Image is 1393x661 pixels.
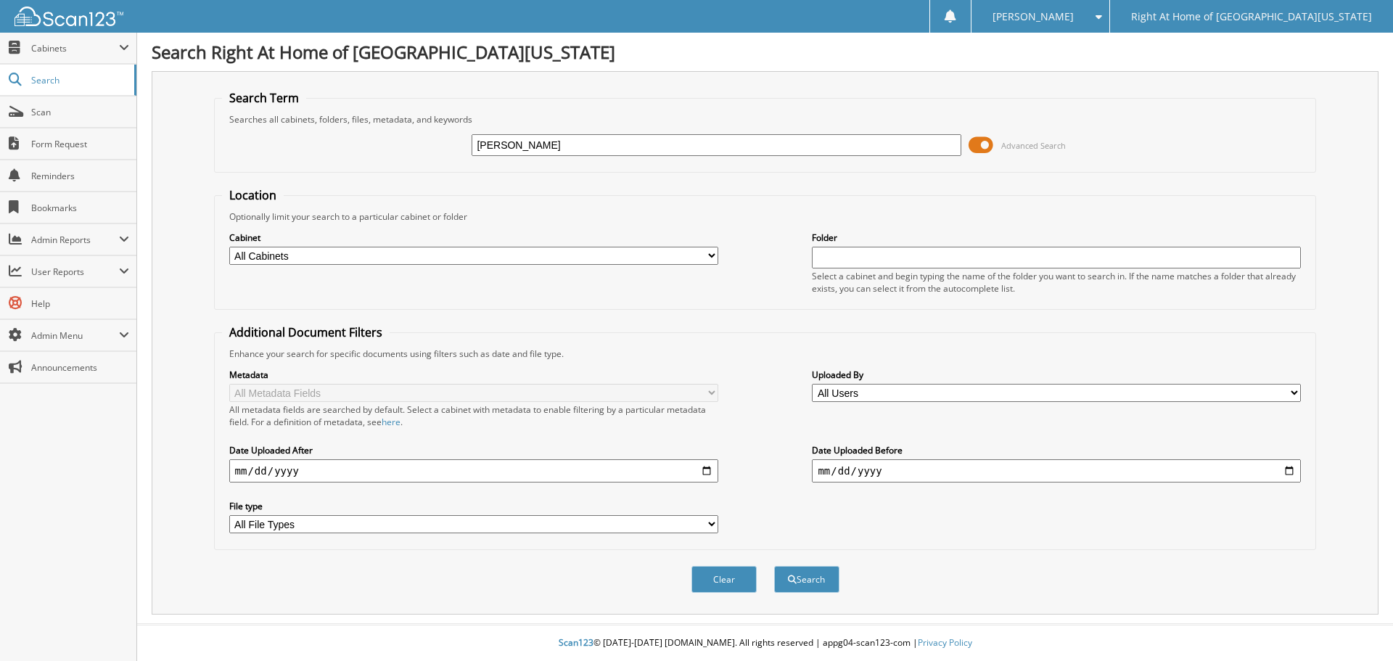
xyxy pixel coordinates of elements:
span: Scan123 [559,636,593,649]
span: Right At Home of [GEOGRAPHIC_DATA][US_STATE] [1131,12,1372,21]
div: All metadata fields are searched by default. Select a cabinet with metadata to enable filtering b... [229,403,718,428]
span: Search [31,74,127,86]
div: Select a cabinet and begin typing the name of the folder you want to search in. If the name match... [812,270,1301,295]
a: here [382,416,400,428]
span: Cabinets [31,42,119,54]
div: Optionally limit your search to a particular cabinet or folder [222,210,1309,223]
span: Advanced Search [1001,140,1066,151]
div: Enhance your search for specific documents using filters such as date and file type. [222,348,1309,360]
label: File type [229,500,718,512]
iframe: Chat Widget [1320,591,1393,661]
h1: Search Right At Home of [GEOGRAPHIC_DATA][US_STATE] [152,40,1378,64]
label: Date Uploaded Before [812,444,1301,456]
span: Admin Reports [31,234,119,246]
div: Searches all cabinets, folders, files, metadata, and keywords [222,113,1309,126]
span: Announcements [31,361,129,374]
span: Admin Menu [31,329,119,342]
legend: Search Term [222,90,306,106]
span: Form Request [31,138,129,150]
label: Date Uploaded After [229,444,718,456]
span: Scan [31,106,129,118]
div: © [DATE]-[DATE] [DOMAIN_NAME]. All rights reserved | appg04-scan123-com | [137,625,1393,661]
button: Search [774,566,839,593]
legend: Location [222,187,284,203]
label: Uploaded By [812,369,1301,381]
label: Cabinet [229,231,718,244]
label: Metadata [229,369,718,381]
span: Help [31,297,129,310]
a: Privacy Policy [918,636,972,649]
span: User Reports [31,266,119,278]
button: Clear [691,566,757,593]
legend: Additional Document Filters [222,324,390,340]
label: Folder [812,231,1301,244]
span: Reminders [31,170,129,182]
img: scan123-logo-white.svg [15,7,123,26]
input: start [229,459,718,483]
span: [PERSON_NAME] [993,12,1074,21]
input: end [812,459,1301,483]
span: Bookmarks [31,202,129,214]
